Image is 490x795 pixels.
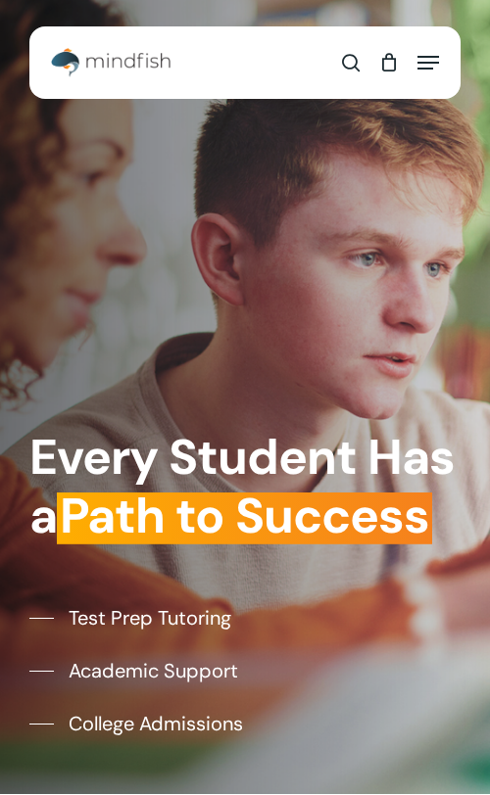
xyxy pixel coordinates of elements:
a: Cart [369,38,408,87]
a: Test Prep Tutoring [29,603,231,632]
h1: Every Student Has a [29,428,461,545]
span: Academic Support [69,656,238,685]
span: Test Prep Tutoring [69,603,231,632]
a: Academic Support [29,656,238,685]
a: College Admissions [29,709,243,738]
img: Mindfish Test Prep & Academics [51,48,171,77]
a: Navigation Menu [417,53,439,72]
header: Main Menu [29,38,461,87]
em: Path to Success [57,484,432,548]
span: College Admissions [69,709,243,738]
